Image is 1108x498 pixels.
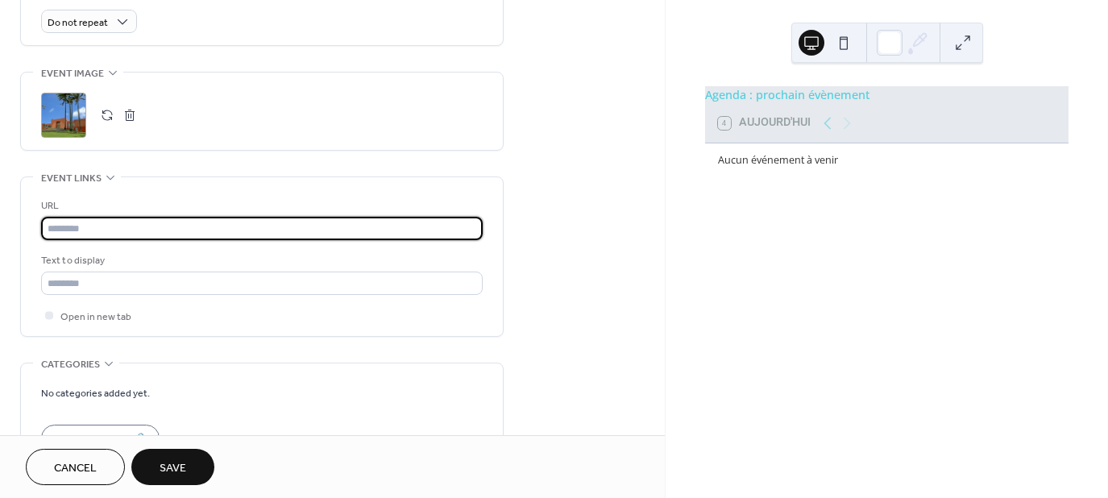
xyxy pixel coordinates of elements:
div: Text to display [41,252,479,269]
div: ; [41,93,86,138]
span: Event links [41,170,102,187]
span: Event image [41,65,104,82]
span: Categories [41,356,100,373]
div: URL [41,197,479,214]
div: Aucun événement à venir [718,153,1056,168]
span: Save [160,460,186,477]
button: Save [131,449,214,485]
div: Agenda : prochain évènement [705,86,1069,104]
span: Open in new tab [60,309,131,326]
span: Cancel [54,460,97,477]
button: Cancel [26,449,125,485]
span: No categories added yet. [41,385,150,402]
span: Do not repeat [48,14,108,32]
